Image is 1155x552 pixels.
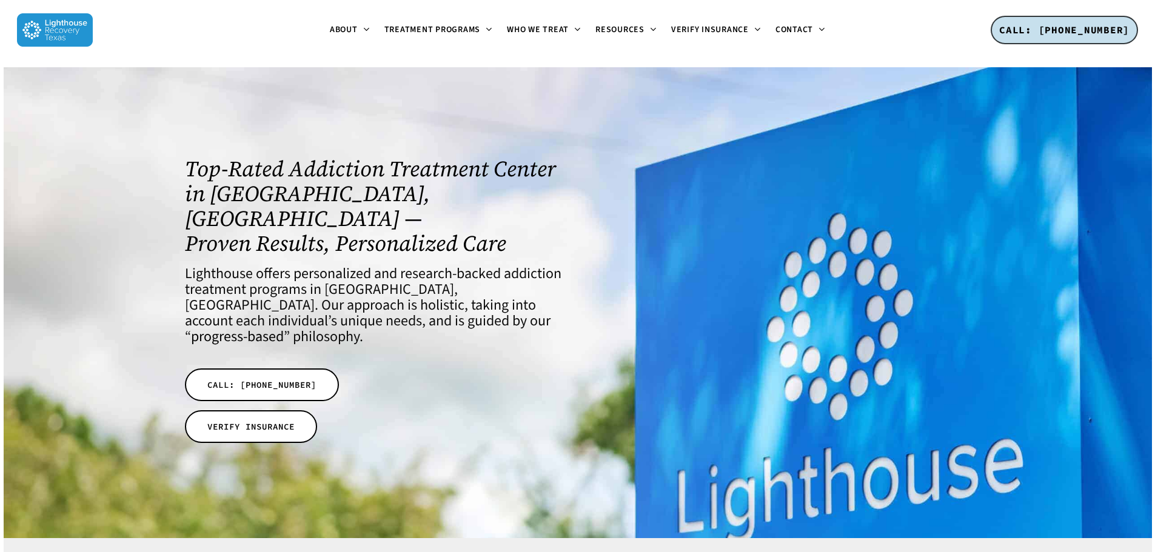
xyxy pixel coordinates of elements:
a: Treatment Programs [377,25,500,35]
span: CALL: [PHONE_NUMBER] [999,24,1130,36]
span: Who We Treat [507,24,569,36]
span: Resources [595,24,644,36]
h1: Top-Rated Addiction Treatment Center in [GEOGRAPHIC_DATA], [GEOGRAPHIC_DATA] — Proven Results, Pe... [185,156,561,256]
span: CALL: [PHONE_NUMBER] [207,379,316,391]
img: Lighthouse Recovery Texas [17,13,93,47]
a: Contact [768,25,832,35]
span: Treatment Programs [384,24,481,36]
span: VERIFY INSURANCE [207,421,295,433]
a: Who We Treat [500,25,588,35]
h4: Lighthouse offers personalized and research-backed addiction treatment programs in [GEOGRAPHIC_DA... [185,266,561,345]
a: About [323,25,377,35]
a: CALL: [PHONE_NUMBER] [185,368,339,401]
a: Verify Insurance [664,25,768,35]
span: Verify Insurance [671,24,749,36]
span: About [330,24,358,36]
a: progress-based [191,326,284,347]
a: VERIFY INSURANCE [185,410,317,443]
a: Resources [588,25,664,35]
a: CALL: [PHONE_NUMBER] [991,16,1138,45]
span: Contact [775,24,813,36]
